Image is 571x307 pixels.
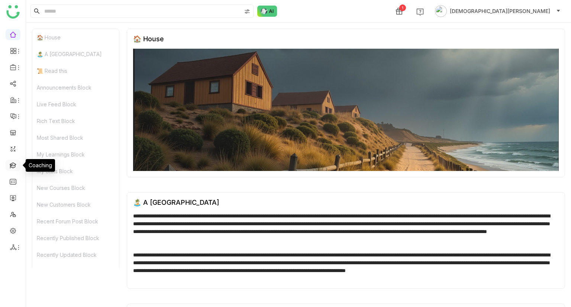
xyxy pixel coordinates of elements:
[6,5,20,19] img: logo
[32,246,119,263] div: Recently Updated Block
[32,62,119,79] div: 📜 Read this
[244,9,250,14] img: search-type.svg
[133,198,219,206] div: 🏝️ A [GEOGRAPHIC_DATA]
[32,96,119,113] div: Live Feed Block
[32,113,119,129] div: Rich Text Block
[450,7,550,15] span: [DEMOGRAPHIC_DATA][PERSON_NAME]
[32,146,119,163] div: My Learnings Block
[26,159,55,172] div: Coaching
[32,213,119,230] div: Recent Forum Post Block
[399,4,406,11] div: 1
[435,5,447,17] img: avatar
[32,29,119,46] div: 🏠 House
[32,79,119,96] div: Announcements Block
[32,196,119,213] div: New Customers Block
[416,8,424,16] img: help.svg
[32,263,119,280] div: Shared By Me Block
[32,230,119,246] div: Recently Published Block
[32,163,119,180] div: My Stats Block
[32,180,119,196] div: New Courses Block
[133,49,559,171] img: 68553b2292361c547d91f02a
[133,35,164,43] div: 🏠 House
[257,6,277,17] img: ask-buddy-normal.svg
[32,46,119,62] div: 🏝️ A [GEOGRAPHIC_DATA]
[433,5,562,17] button: [DEMOGRAPHIC_DATA][PERSON_NAME]
[32,129,119,146] div: Most Shared Block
